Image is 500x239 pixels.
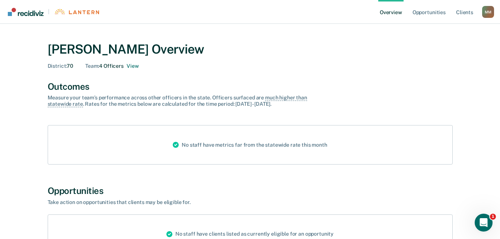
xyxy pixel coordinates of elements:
[48,95,308,107] div: Measure your team’s performance across other officer s in the state. Officer s surfaced are . Rat...
[54,9,99,15] img: Lantern
[482,6,494,18] button: Profile dropdown button
[44,9,54,15] span: |
[475,214,493,232] iframe: Intercom live chat
[48,185,453,196] div: Opportunities
[85,63,138,69] div: 4 Officers
[490,214,496,220] span: 1
[482,6,494,18] div: M M
[85,63,99,69] span: Team :
[48,42,453,57] div: [PERSON_NAME] Overview
[127,63,138,69] button: 4 officers on Mashanna Moore's Team
[48,63,67,69] span: District :
[8,8,44,16] img: Recidiviz
[167,125,333,164] div: No staff have metrics far from the statewide rate this month
[48,81,453,92] div: Outcomes
[48,63,74,69] div: 70
[48,199,308,205] div: Take action on opportunities that clients may be eligible for.
[48,95,307,107] span: much higher than statewide rate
